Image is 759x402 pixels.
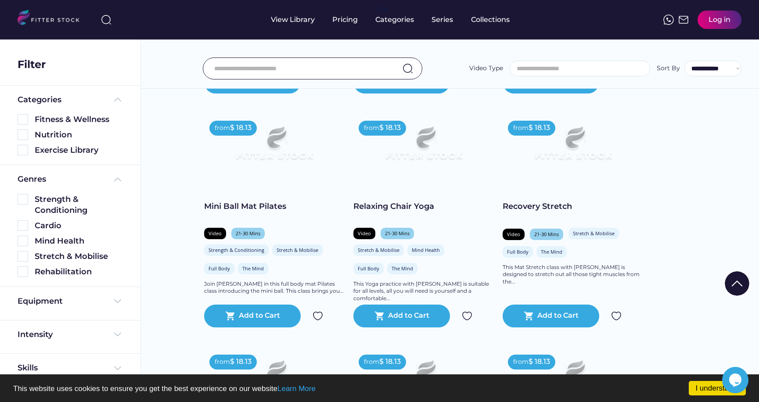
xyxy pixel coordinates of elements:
a: Learn More [277,384,316,393]
div: Series [432,15,453,25]
button: shopping_cart [225,311,236,321]
img: Rectangle%205126.svg [18,251,28,262]
div: Genres [18,174,46,185]
div: 21-30 Mins [236,230,260,237]
div: The Mind [242,265,264,272]
div: Intensity [18,329,53,340]
div: Sort By [657,64,680,73]
div: The Mind [541,248,562,255]
img: LOGO.svg [18,10,87,28]
div: from [513,358,529,366]
div: Categories [18,94,61,105]
div: Add to Cart [239,311,280,321]
div: Mind Health [35,236,123,247]
div: Video [507,231,520,237]
div: Video Type [469,64,503,73]
div: The Mind [392,265,413,272]
div: Stretch & Mobilise [277,247,318,253]
img: Frame%20%284%29.svg [112,329,123,340]
div: Video [209,230,222,237]
div: Full Body [209,265,230,272]
div: Pricing [332,15,358,25]
div: Video [358,230,371,237]
img: Group%201000002324.svg [313,311,323,321]
img: Frame%20%284%29.svg [112,363,123,373]
img: Rectangle%205126.svg [18,114,28,125]
img: search-normal.svg [403,63,413,74]
img: Frame%2079%20%281%29.svg [218,115,331,179]
img: Frame%2051.svg [678,14,689,25]
div: Filter [18,57,46,72]
button: shopping_cart [524,311,534,321]
div: View Library [271,15,315,25]
img: meteor-icons_whatsapp%20%281%29.svg [663,14,674,25]
div: Rehabilitation [35,266,123,277]
div: Strength & Conditioning [35,194,123,216]
img: Rectangle%205126.svg [18,194,28,205]
div: Fitness & Wellness [35,114,123,125]
img: Rectangle%205126.svg [18,236,28,246]
img: Frame%20%285%29.svg [112,174,123,185]
div: Cardio [35,220,123,231]
div: Exercise Library [35,145,123,156]
div: Add to Cart [388,311,429,321]
button: shopping_cart [374,311,385,321]
div: Stretch & Mobilise [35,251,123,262]
div: $ 18.13 [529,357,550,366]
img: Rectangle%205126.svg [18,145,28,155]
div: 21-30 Mins [534,231,559,237]
div: Mind Health [412,247,440,253]
div: Categories [375,15,414,25]
img: Frame%20%284%29.svg [112,296,123,306]
div: Full Body [358,265,379,272]
div: from [513,124,529,133]
div: from [364,124,379,133]
img: Rectangle%205126.svg [18,266,28,277]
img: Group%201000002324.svg [462,311,472,321]
div: Mini Ball Mat Pilates [204,201,345,212]
div: $ 18.13 [230,123,252,133]
img: Rectangle%205126.svg [18,129,28,140]
div: $ 18.13 [529,123,550,133]
img: Rectangle%205126.svg [18,220,28,231]
div: Nutrition [35,129,123,140]
div: Join [PERSON_NAME] in this full body mat Pilates class introducing the mini ball. This class brin... [204,280,345,295]
img: Group%201000002322%20%281%29.svg [725,271,749,296]
div: 21-30 Mins [385,230,410,237]
div: Skills [18,363,40,373]
div: This Mat Stretch class with [PERSON_NAME] is designed to stretch out all those tight muscles from... [503,264,643,286]
div: Add to Cart [537,311,579,321]
iframe: chat widget [722,367,750,393]
div: $ 18.13 [230,357,252,366]
img: Frame%2079%20%281%29.svg [367,115,480,179]
a: I understand! [689,381,746,395]
div: fvck [375,4,387,13]
div: Equipment [18,296,63,307]
div: Full Body [507,248,529,255]
p: This website uses cookies to ensure you get the best experience on our website [13,385,746,392]
div: Stretch & Mobilise [358,247,399,253]
div: Stretch & Mobilise [573,230,615,237]
img: Frame%2079%20%281%29.svg [517,115,629,179]
div: $ 18.13 [379,123,401,133]
div: Recovery Stretch [503,201,643,212]
img: Frame%20%285%29.svg [112,94,123,105]
div: Relaxing Chair Yoga [353,201,494,212]
div: This Yoga practice with [PERSON_NAME] is suitable for all levels, all you will need is yourself a... [353,280,494,302]
div: Log in [709,15,730,25]
div: Strength & Conditioning [209,247,264,253]
img: Group%201000002324.svg [611,311,622,321]
div: Collections [471,15,510,25]
img: search-normal%203.svg [101,14,112,25]
div: from [215,358,230,366]
div: from [215,124,230,133]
